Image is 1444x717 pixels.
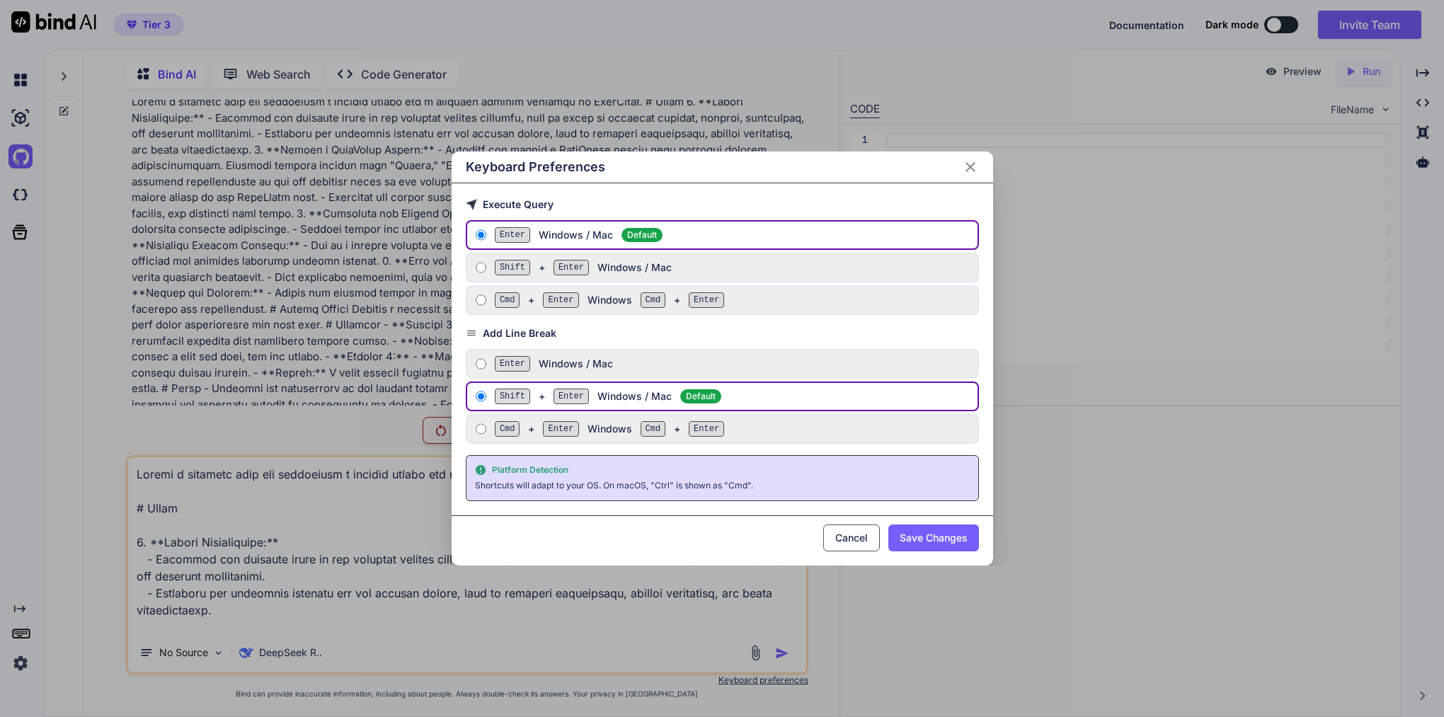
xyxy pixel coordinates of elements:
[621,228,663,242] span: Default
[495,356,972,372] div: Windows / Mac
[543,292,578,308] span: Enter
[476,229,486,241] input: EnterWindows / Mac Default
[466,326,979,340] h3: Add Line Break
[554,260,589,275] span: Enter
[888,524,979,551] button: Save Changes
[495,356,530,372] span: Enter
[495,389,530,404] span: Shift
[554,389,589,404] span: Enter
[466,157,605,177] h2: Keyboard Preferences
[641,421,666,437] span: Cmd
[495,260,972,275] div: + Windows / Mac
[641,292,666,308] span: Cmd
[689,421,724,437] span: Enter
[476,358,486,369] input: EnterWindows / Mac
[495,227,530,243] span: Enter
[495,292,520,308] span: Cmd
[495,260,530,275] span: Shift
[689,292,724,308] span: Enter
[680,389,721,403] span: Default
[543,421,578,437] span: Enter
[962,159,979,176] button: Close
[476,262,486,273] input: Shift+EnterWindows / Mac
[475,464,970,476] div: Platform Detection
[495,421,972,437] div: + Windows +
[495,389,972,404] div: + Windows / Mac
[495,227,972,243] div: Windows / Mac
[475,478,970,493] div: Shortcuts will adapt to your OS. On macOS, "Ctrl" is shown as "Cmd".
[823,524,880,551] button: Cancel
[466,197,979,212] h3: Execute Query
[476,294,486,306] input: Cmd+Enter Windows Cmd+Enter
[495,292,972,308] div: + Windows +
[476,391,486,402] input: Shift+EnterWindows / MacDefault
[495,421,520,437] span: Cmd
[476,423,486,435] input: Cmd+Enter Windows Cmd+Enter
